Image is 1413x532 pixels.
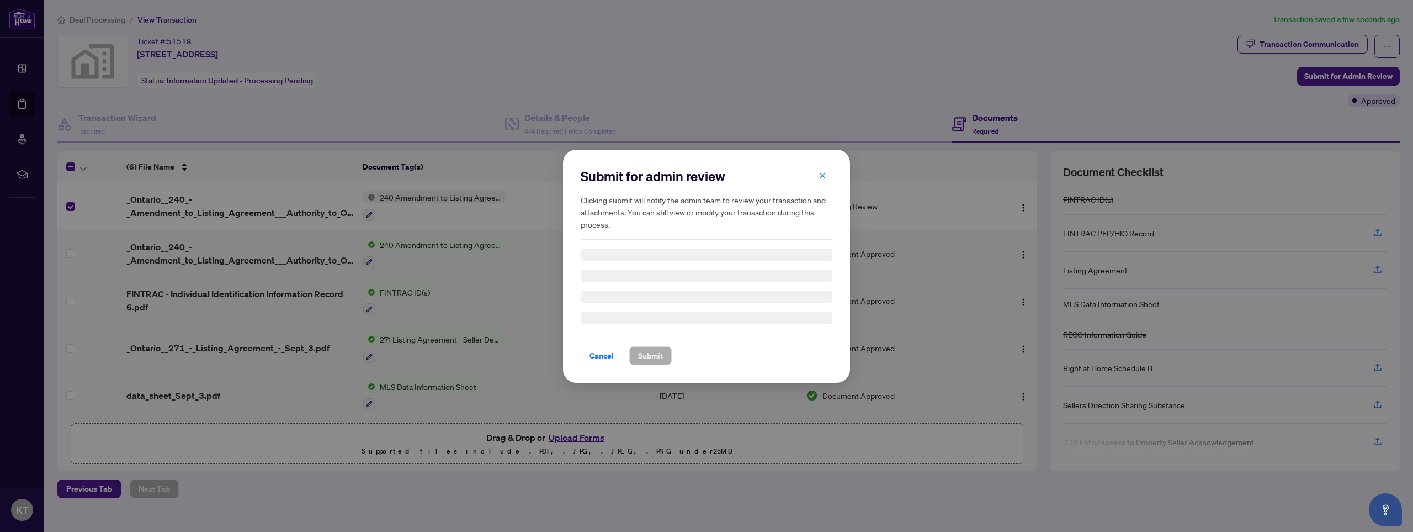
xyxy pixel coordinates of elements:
[581,194,832,230] h5: Clicking submit will notify the admin team to review your transaction and attachments. You can st...
[581,346,623,365] button: Cancel
[629,346,672,365] button: Submit
[581,167,832,185] h2: Submit for admin review
[1369,493,1402,526] button: Open asap
[589,347,614,365] span: Cancel
[819,171,826,179] span: close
